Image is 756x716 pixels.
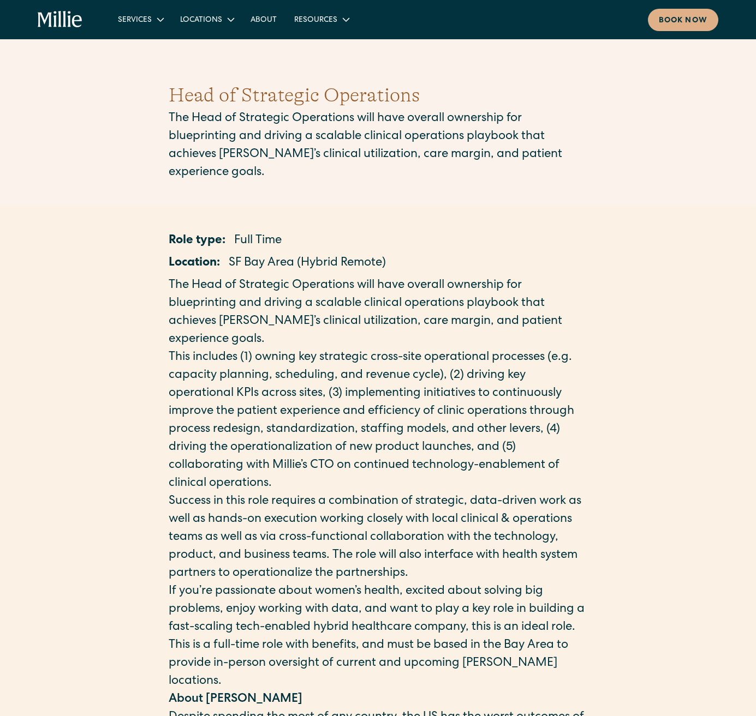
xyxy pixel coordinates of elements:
strong: About [PERSON_NAME] [169,694,302,706]
div: Services [109,10,171,28]
p: If you’re passionate about women’s health, excited about solving big problems, enjoy working with... [169,583,588,637]
p: Role type: [169,232,225,250]
p: SF Bay Area (Hybrid Remote) [229,255,386,273]
div: Book now [659,15,707,27]
div: Locations [180,15,222,26]
p: Full Time [234,232,282,250]
p: Location: [169,255,220,273]
p: The Head of Strategic Operations will have overall ownership for blueprinting and driving a scala... [169,277,588,349]
div: Locations [171,10,242,28]
div: Resources [285,10,357,28]
a: home [38,11,82,28]
p: The Head of Strategic Operations will have overall ownership for blueprinting and driving a scala... [169,110,588,182]
a: Book now [648,9,718,31]
p: This includes (1) owning key strategic cross-site operational processes (e.g. capacity planning, ... [169,349,588,493]
p: Success in this role requires a combination of strategic, data-driven work as well as hands-on ex... [169,493,588,583]
h1: Head of Strategic Operations [169,81,588,110]
div: Resources [294,15,337,26]
a: About [242,10,285,28]
p: This is a full-time role with benefits, and must be based in the Bay Area to provide in-person ov... [169,637,588,691]
div: Services [118,15,152,26]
